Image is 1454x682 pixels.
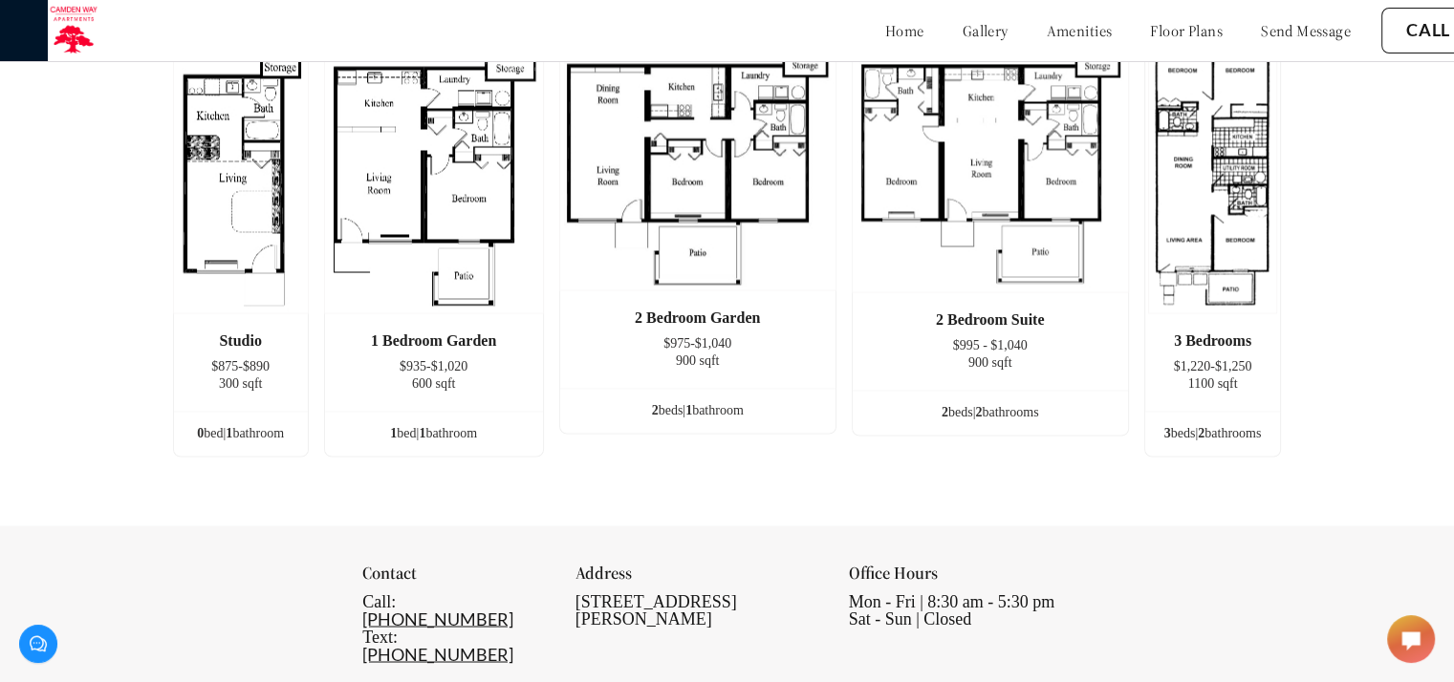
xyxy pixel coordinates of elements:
[685,403,692,417] span: 1
[324,36,544,313] img: example
[559,36,836,290] img: example
[1164,426,1171,440] span: 3
[1148,36,1277,313] img: example
[589,309,807,327] div: 2 Bedroom Garden
[1150,21,1223,40] a: floor plans
[174,423,308,444] div: bed | bathroom
[676,353,720,368] span: 900 sqft
[362,564,545,592] div: Contact
[219,376,263,391] span: 300 sqft
[1174,332,1252,350] div: 3 Bedrooms
[1145,423,1281,444] div: bed s | bathroom s
[1198,426,1204,440] span: 2
[48,5,98,56] img: camden_logo.png
[354,332,514,350] div: 1 Bedroom Garden
[20,635,56,652] span: comment
[400,359,467,373] span: $935-$1,020
[362,643,513,664] a: [PHONE_NUMBER]
[173,36,309,313] img: example
[575,564,818,592] div: Address
[1261,21,1351,40] a: send message
[953,338,1028,352] span: $995 - $1,040
[849,592,1092,627] div: Mon - Fri | 8:30 am - 5:30 pm
[325,423,543,444] div: bed | bathroom
[560,400,836,421] div: bed s | bathroom
[575,592,818,627] div: [STREET_ADDRESS][PERSON_NAME]
[226,426,232,440] span: 1
[852,36,1129,292] img: example
[885,21,924,40] a: home
[652,403,659,417] span: 2
[942,405,948,419] span: 2
[362,591,396,610] span: Call:
[211,359,270,373] span: $875-$890
[1188,376,1238,391] span: 1100 sqft
[975,405,982,419] span: 2
[849,564,1092,592] div: Office Hours
[412,376,456,391] span: 600 sqft
[881,311,1099,329] div: 2 Bedroom Suite
[1174,359,1252,373] span: $1,220-$1,250
[419,426,425,440] span: 1
[19,625,57,663] button: comment
[362,607,513,629] a: [PHONE_NUMBER]
[963,21,1009,40] a: gallery
[663,336,731,351] span: $975-$1,040
[1047,21,1113,40] a: amenities
[849,608,972,628] span: Sat - Sun | Closed
[390,426,397,440] span: 1
[197,426,204,440] span: 0
[362,627,398,646] span: Text:
[853,402,1128,423] div: bed s | bathroom s
[203,332,279,350] div: Studio
[968,355,1012,370] span: 900 sqft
